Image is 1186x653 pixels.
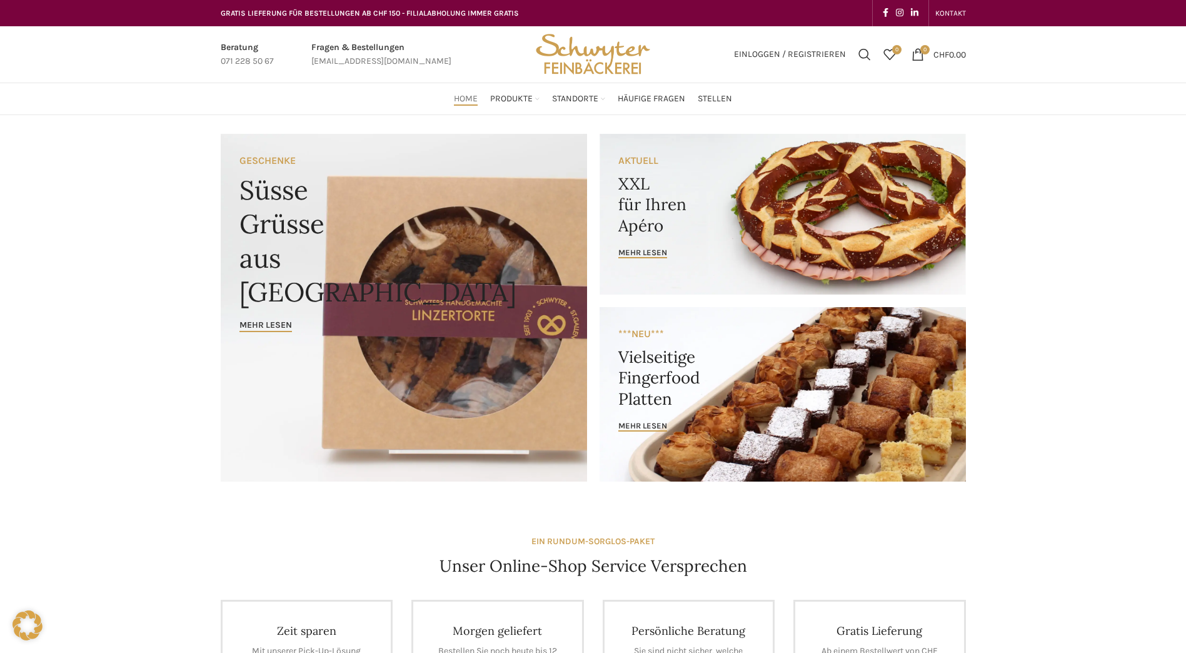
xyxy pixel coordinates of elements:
[852,42,877,67] a: Suchen
[552,93,598,105] span: Standorte
[907,4,922,22] a: Linkedin social link
[600,134,966,295] a: Banner link
[879,4,892,22] a: Facebook social link
[905,42,972,67] a: 0 CHF0.00
[454,93,478,105] span: Home
[490,86,540,111] a: Produkte
[221,41,274,69] a: Infobox link
[734,50,846,59] span: Einloggen / Registrieren
[933,49,949,59] span: CHF
[698,93,732,105] span: Stellen
[552,86,605,111] a: Standorte
[698,86,732,111] a: Stellen
[440,555,747,577] h4: Unser Online-Shop Service Versprechen
[814,624,945,638] h4: Gratis Lieferung
[311,41,451,69] a: Infobox link
[221,134,587,482] a: Banner link
[935,1,966,26] a: KONTAKT
[490,93,533,105] span: Produkte
[600,307,966,482] a: Banner link
[454,86,478,111] a: Home
[214,86,972,111] div: Main navigation
[728,42,852,67] a: Einloggen / Registrieren
[892,4,907,22] a: Instagram social link
[877,42,902,67] div: Meine Wunschliste
[618,93,685,105] span: Häufige Fragen
[935,9,966,18] span: KONTAKT
[531,26,654,83] img: Bäckerei Schwyter
[618,86,685,111] a: Häufige Fragen
[221,9,519,18] span: GRATIS LIEFERUNG FÜR BESTELLUNGEN AB CHF 150 - FILIALABHOLUNG IMMER GRATIS
[531,536,655,547] strong: EIN RUNDUM-SORGLOS-PAKET
[892,45,902,54] span: 0
[920,45,930,54] span: 0
[623,624,755,638] h4: Persönliche Beratung
[241,624,373,638] h4: Zeit sparen
[933,49,966,59] bdi: 0.00
[531,48,654,59] a: Site logo
[432,624,563,638] h4: Morgen geliefert
[877,42,902,67] a: 0
[929,1,972,26] div: Secondary navigation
